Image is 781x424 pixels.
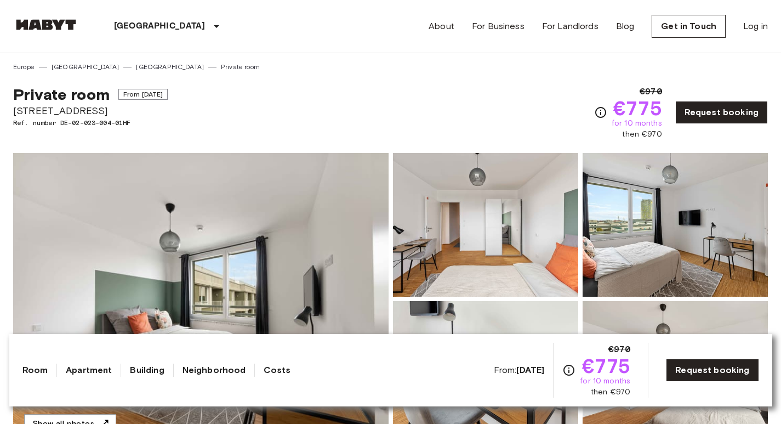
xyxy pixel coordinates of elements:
a: Request booking [666,359,759,382]
a: Room [22,364,48,377]
a: Log in [743,20,768,33]
span: €775 [582,356,631,376]
a: [GEOGRAPHIC_DATA] [52,62,119,72]
span: €970 [640,85,662,98]
a: Neighborhood [183,364,246,377]
span: for 10 months [612,118,662,129]
span: for 10 months [580,376,630,387]
a: [GEOGRAPHIC_DATA] [136,62,204,72]
a: For Landlords [542,20,598,33]
svg: Check cost overview for full price breakdown. Please note that discounts apply to new joiners onl... [562,364,575,377]
a: Private room [221,62,260,72]
span: €970 [608,343,631,356]
img: Picture of unit DE-02-023-004-01HF [393,153,578,297]
span: then €970 [591,387,630,398]
span: €775 [613,98,662,118]
span: [STREET_ADDRESS] [13,104,168,118]
a: Request booking [675,101,768,124]
a: Building [130,364,164,377]
span: then €970 [622,129,662,140]
a: Costs [264,364,290,377]
a: About [429,20,454,33]
a: Blog [616,20,635,33]
img: Habyt [13,19,79,30]
img: Picture of unit DE-02-023-004-01HF [583,153,768,297]
span: From: [494,364,545,376]
a: For Business [472,20,525,33]
span: Ref. number DE-02-023-004-01HF [13,118,168,128]
span: From [DATE] [118,89,168,100]
b: [DATE] [516,365,544,375]
p: [GEOGRAPHIC_DATA] [114,20,206,33]
span: Private room [13,85,110,104]
a: Europe [13,62,35,72]
svg: Check cost overview for full price breakdown. Please note that discounts apply to new joiners onl... [594,106,607,119]
a: Apartment [66,364,112,377]
a: Get in Touch [652,15,726,38]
